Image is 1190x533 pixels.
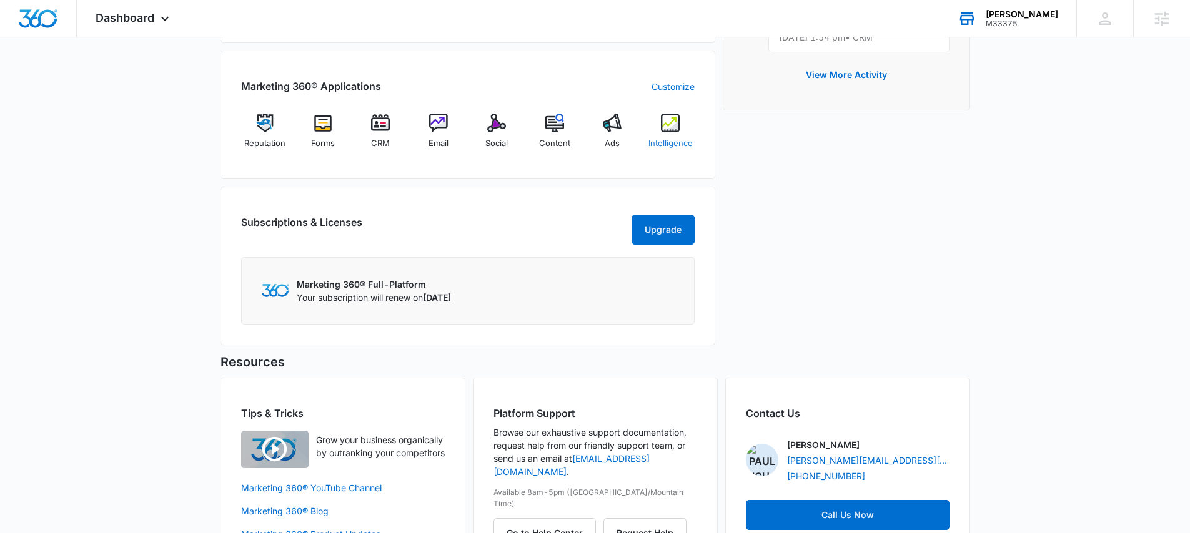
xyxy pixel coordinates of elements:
p: [PERSON_NAME] [787,438,860,451]
h2: Marketing 360® Applications [241,79,381,94]
div: account name [986,9,1058,19]
a: Reputation [241,114,289,159]
button: Upgrade [632,215,695,245]
span: [DATE] [423,292,451,303]
h2: Tips & Tricks [241,406,445,421]
h2: Platform Support [493,406,697,421]
p: Available 8am-5pm ([GEOGRAPHIC_DATA]/Mountain Time) [493,487,697,509]
img: Paul Richardson [746,444,778,476]
img: Quick Overview Video [241,431,309,468]
button: View More Activity [793,60,900,90]
a: Social [473,114,521,159]
a: Ads [588,114,637,159]
h2: Subscriptions & Licenses [241,215,362,240]
span: Social [485,137,508,150]
h2: Contact Us [746,406,950,421]
span: Reputation [244,137,285,150]
span: Dashboard [96,11,154,24]
a: Customize [652,80,695,93]
a: Content [530,114,578,159]
a: Call Us Now [746,500,950,530]
span: Email [429,137,449,150]
a: Marketing 360® Blog [241,504,445,517]
span: Content [539,137,570,150]
a: Email [415,114,463,159]
a: [PERSON_NAME][EMAIL_ADDRESS][PERSON_NAME][DOMAIN_NAME] [787,454,950,467]
div: account id [986,19,1058,28]
span: Intelligence [648,137,693,150]
a: Marketing 360® YouTube Channel [241,481,445,494]
p: [DATE] 1:54 pm • CRM [779,33,939,42]
img: Marketing 360 Logo [262,284,289,297]
p: Your subscription will renew on [297,291,451,304]
p: Browse our exhaustive support documentation, request help from our friendly support team, or send... [493,426,697,478]
a: Forms [299,114,347,159]
a: CRM [357,114,405,159]
span: CRM [371,137,390,150]
a: [EMAIL_ADDRESS][DOMAIN_NAME] [493,453,650,477]
p: Grow your business organically by outranking your competitors [316,433,445,459]
span: Ads [605,137,620,150]
span: Forms [311,137,335,150]
h5: Resources [221,353,970,371]
a: [PHONE_NUMBER] [787,469,865,482]
p: Marketing 360® Full-Platform [297,278,451,291]
a: Intelligence [647,114,695,159]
